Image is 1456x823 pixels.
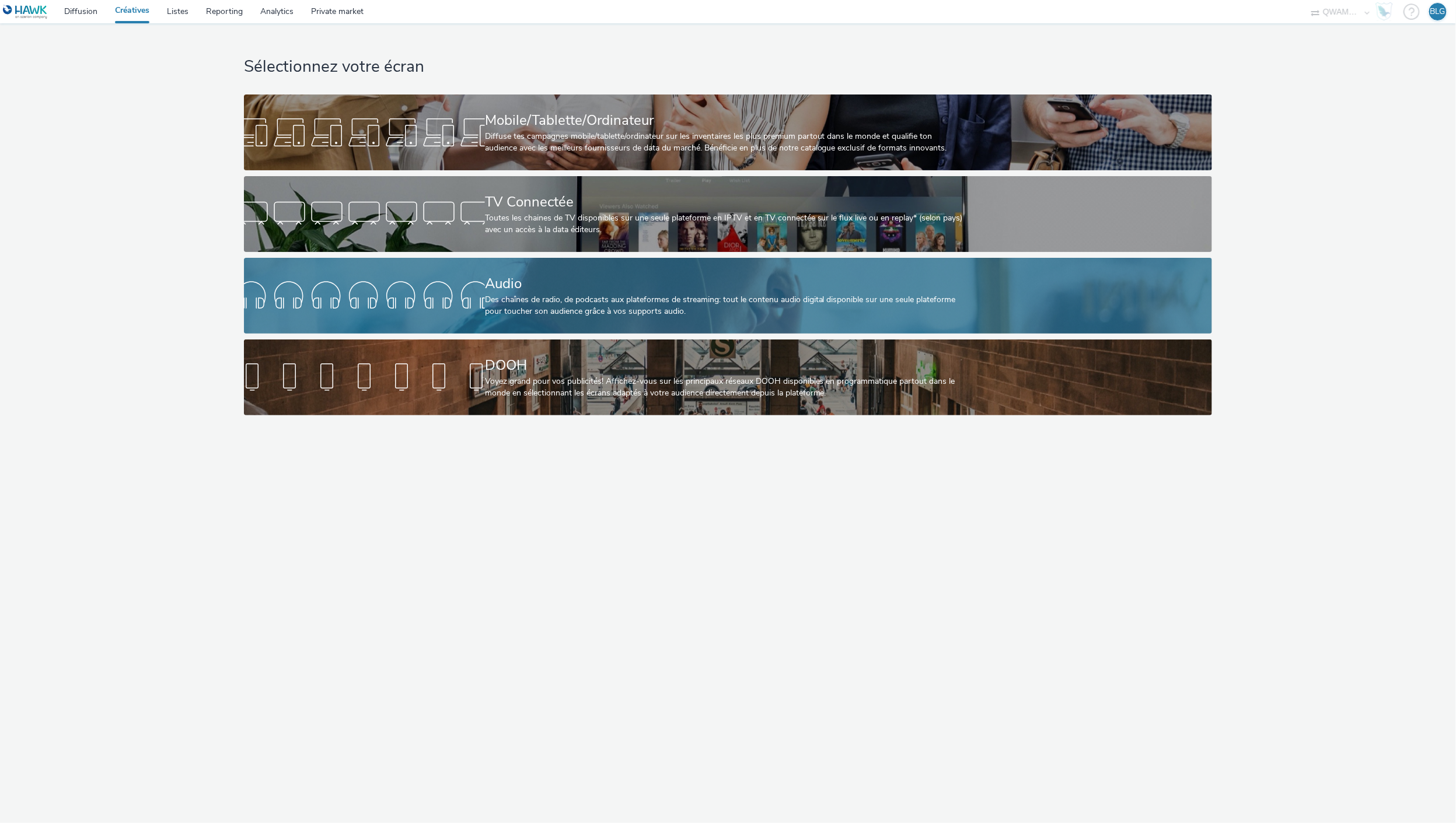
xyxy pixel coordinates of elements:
a: Mobile/Tablette/OrdinateurDiffuse tes campagnes mobile/tablette/ordinateur sur les inventaires le... [244,94,1212,170]
div: Diffuse tes campagnes mobile/tablette/ordinateur sur les inventaires les plus premium partout dan... [485,131,966,155]
div: Mobile/Tablette/Ordinateur [485,110,966,131]
div: DOOH [485,355,966,376]
div: Voyez grand pour vos publicités! Affichez-vous sur les principaux réseaux DOOH disponibles en pro... [485,376,966,400]
div: Des chaînes de radio, de podcasts aux plateformes de streaming: tout le contenu audio digital dis... [485,294,966,318]
div: TV Connectée [485,192,966,212]
h1: Sélectionnez votre écran [244,56,1212,78]
div: Audio [485,274,966,294]
img: Hawk Academy [1375,2,1393,21]
a: AudioDes chaînes de radio, de podcasts aux plateformes de streaming: tout le contenu audio digita... [244,258,1212,334]
a: DOOHVoyez grand pour vos publicités! Affichez-vous sur les principaux réseaux DOOH disponibles en... [244,339,1212,415]
a: TV ConnectéeToutes les chaines de TV disponibles sur une seule plateforme en IPTV et en TV connec... [244,176,1212,252]
a: Hawk Academy [1375,2,1398,21]
div: Toutes les chaines de TV disponibles sur une seule plateforme en IPTV et en TV connectée sur le f... [485,212,966,236]
img: undefined Logo [3,5,48,19]
div: BLG [1430,3,1445,20]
